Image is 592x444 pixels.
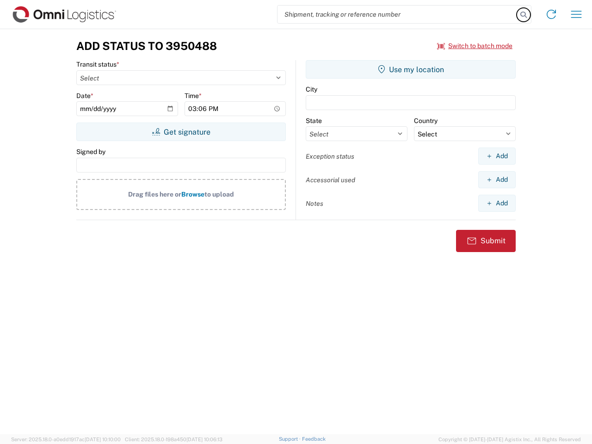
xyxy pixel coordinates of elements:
[456,230,516,252] button: Submit
[76,39,217,53] h3: Add Status to 3950488
[306,85,317,93] label: City
[306,176,355,184] label: Accessorial used
[11,437,121,442] span: Server: 2025.18.0-a0edd1917ac
[478,148,516,165] button: Add
[306,152,354,160] label: Exception status
[204,191,234,198] span: to upload
[306,117,322,125] label: State
[478,171,516,188] button: Add
[414,117,438,125] label: Country
[76,148,105,156] label: Signed by
[437,38,512,54] button: Switch to batch mode
[185,92,202,100] label: Time
[279,436,302,442] a: Support
[76,60,119,68] label: Transit status
[85,437,121,442] span: [DATE] 10:10:00
[306,199,323,208] label: Notes
[76,123,286,141] button: Get signature
[76,92,93,100] label: Date
[125,437,222,442] span: Client: 2025.18.0-198a450
[186,437,222,442] span: [DATE] 10:06:13
[302,436,326,442] a: Feedback
[277,6,517,23] input: Shipment, tracking or reference number
[306,60,516,79] button: Use my location
[438,435,581,444] span: Copyright © [DATE]-[DATE] Agistix Inc., All Rights Reserved
[128,191,181,198] span: Drag files here or
[478,195,516,212] button: Add
[181,191,204,198] span: Browse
